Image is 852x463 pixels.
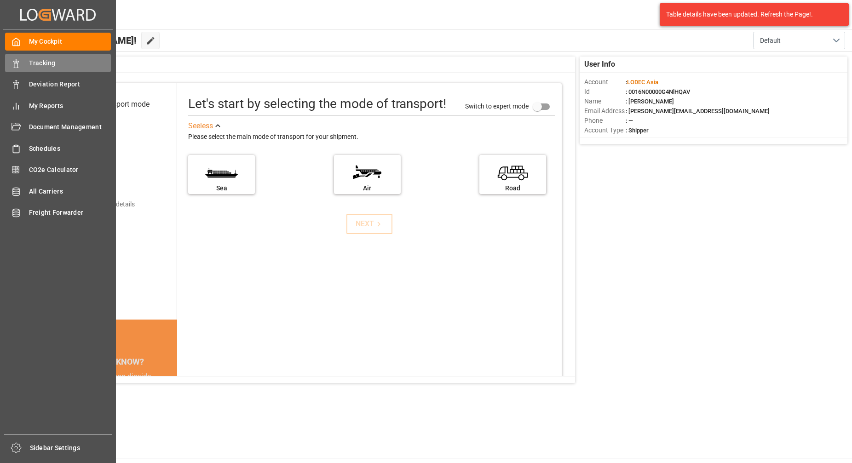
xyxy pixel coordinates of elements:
[760,36,781,46] span: Default
[356,218,384,229] div: NEXT
[484,183,541,193] div: Road
[29,37,111,46] span: My Cockpit
[346,214,392,234] button: NEXT
[29,101,111,111] span: My Reports
[584,77,626,87] span: Account
[5,182,111,200] a: All Carriers
[5,54,111,72] a: Tracking
[29,144,111,154] span: Schedules
[164,371,177,426] button: next slide / item
[188,94,446,114] div: Let's start by selecting the mode of transport!
[5,161,111,179] a: CO2e Calculator
[5,139,111,157] a: Schedules
[29,80,111,89] span: Deviation Report
[626,88,690,95] span: : 0016N00000G4NlHQAV
[5,118,111,136] a: Document Management
[29,187,111,196] span: All Carriers
[29,165,111,175] span: CO2e Calculator
[584,126,626,135] span: Account Type
[5,204,111,222] a: Freight Forwarder
[29,58,111,68] span: Tracking
[626,127,649,134] span: : Shipper
[188,131,555,143] div: Please select the main mode of transport for your shipment.
[339,183,396,193] div: Air
[626,98,674,105] span: : [PERSON_NAME]
[584,87,626,97] span: Id
[753,32,845,49] button: open menu
[78,99,150,110] div: Select transport mode
[5,33,111,51] a: My Cockpit
[30,443,112,453] span: Sidebar Settings
[188,120,213,131] div: See less
[626,117,633,124] span: : —
[193,183,250,193] div: Sea
[666,10,835,19] div: Table details have been updated. Refresh the Page!.
[29,122,111,132] span: Document Management
[5,97,111,114] a: My Reports
[626,79,658,86] span: :
[29,208,111,217] span: Freight Forwarder
[5,75,111,93] a: Deviation Report
[627,79,658,86] span: LODEC Asia
[584,97,626,106] span: Name
[465,102,529,109] span: Switch to expert mode
[584,116,626,126] span: Phone
[584,59,615,70] span: User Info
[626,108,770,114] span: : [PERSON_NAME][EMAIL_ADDRESS][DOMAIN_NAME]
[584,106,626,116] span: Email Address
